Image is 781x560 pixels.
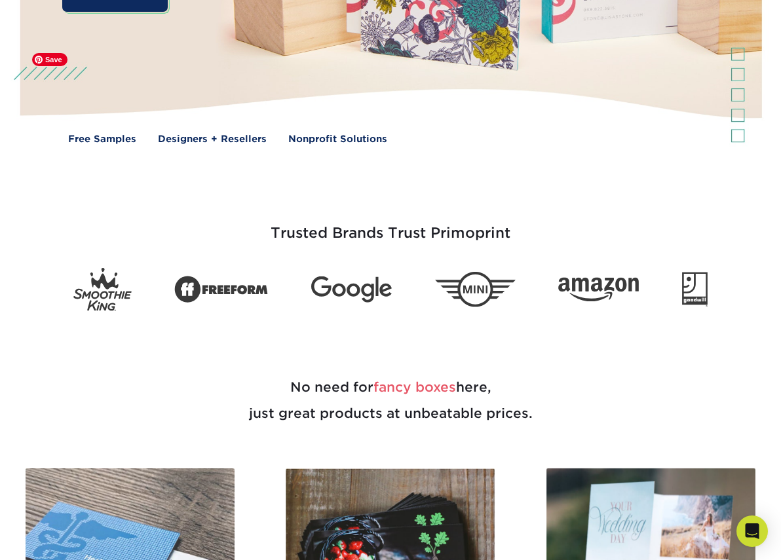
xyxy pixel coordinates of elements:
[32,53,67,66] span: Save
[158,132,267,145] a: Designers + Resellers
[736,515,768,547] div: Open Intercom Messenger
[288,132,387,145] a: Nonprofit Solutions
[73,268,131,311] img: Smoothie King
[311,276,392,303] img: Google
[435,271,516,307] img: Mini
[68,132,136,145] a: Free Samples
[373,379,456,395] span: fancy boxes
[682,272,708,307] img: Goodwill
[558,277,639,301] img: Amazon
[10,343,771,458] h2: No need for here, just great products at unbeatable prices.
[10,193,771,257] h3: Trusted Brands Trust Primoprint
[174,269,268,310] img: Freeform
